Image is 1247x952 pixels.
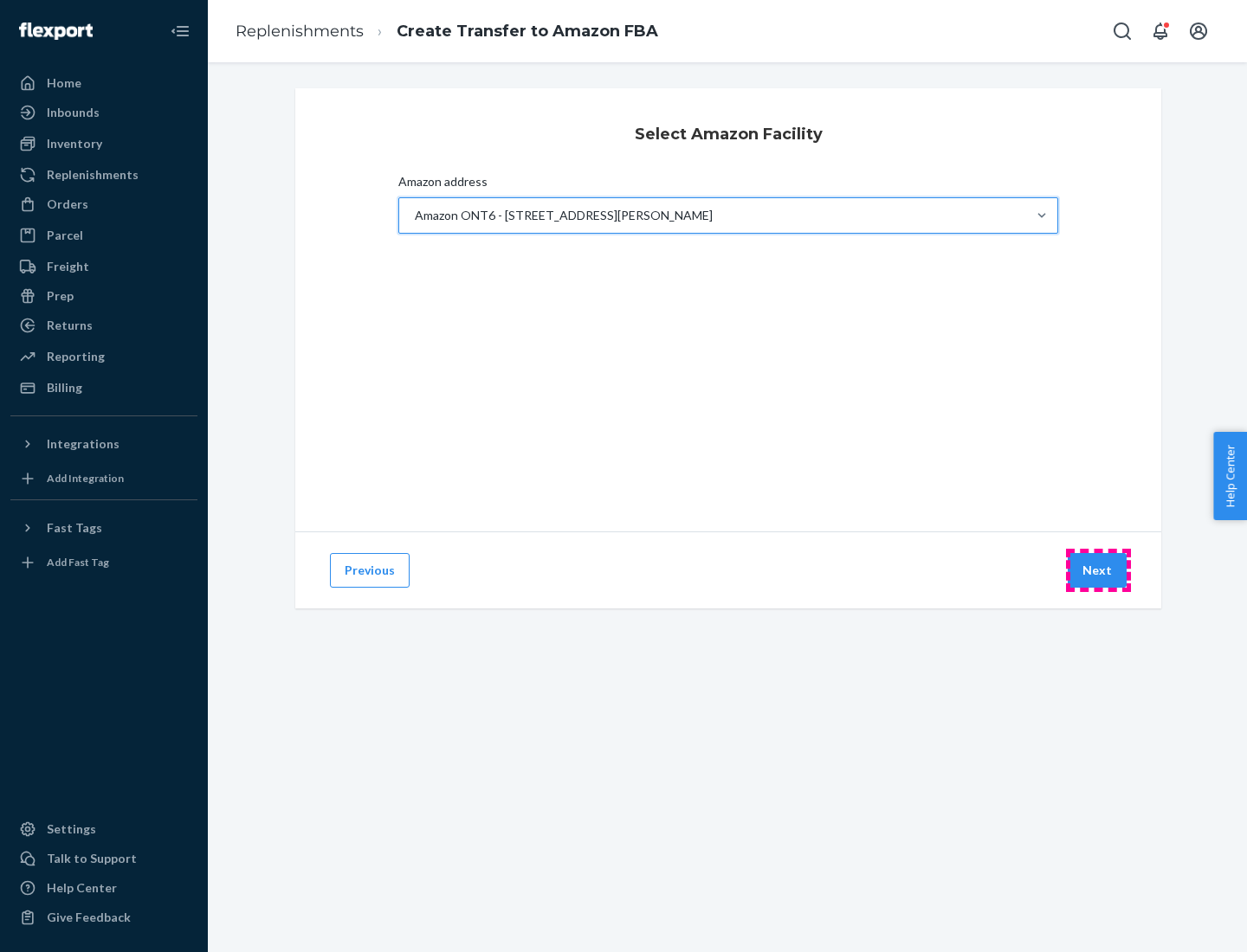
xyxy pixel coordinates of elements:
[10,312,197,339] a: Returns
[1105,14,1140,48] button: Open Search Box
[10,465,197,492] a: Add Integration
[635,123,823,145] h3: Select Amazon Facility
[47,555,109,569] div: Add Fast Tag
[1181,14,1216,48] button: Open account menu
[47,519,102,537] div: Fast Tags
[398,173,488,197] span: Amazon address
[47,227,83,244] div: Parcel
[47,348,105,365] div: Reporting
[47,820,96,838] div: Settings
[47,166,139,183] div: Replenishments
[10,130,197,158] a: Inventory
[47,909,131,926] div: Give Feedback
[10,190,197,218] a: Orders
[10,845,197,872] a: Talk to Support
[10,282,197,310] a: Prep
[1068,553,1127,588] button: Next
[47,196,88,213] div: Orders
[1143,14,1178,48] button: Open notifications
[330,553,410,588] button: Previous
[47,317,93,334] div: Returns
[47,287,74,305] div: Prep
[47,258,89,275] div: Freight
[10,904,197,931] button: Give Feedback
[10,874,197,902] a: Help Center
[10,815,197,843] a: Settings
[19,23,93,40] img: Flexport logo
[10,69,197,97] a: Home
[47,74,81,92] div: Home
[47,850,137,867] div: Talk to Support
[10,253,197,280] a: Freight
[47,471,124,486] div: Add Integration
[10,374,197,402] a: Billing
[236,22,364,41] a: Replenishments
[10,161,197,189] a: Replenishments
[10,430,197,458] button: Integrations
[47,879,117,897] div: Help Center
[10,99,197,126] a: Inbounds
[47,435,120,453] div: Integrations
[163,14,197,48] button: Close Navigation
[47,104,100,121] div: Inbounds
[1213,432,1247,520] button: Help Center
[397,22,658,41] a: Create Transfer to Amazon FBA
[415,207,713,224] div: Amazon ONT6 - [STREET_ADDRESS][PERSON_NAME]
[10,549,197,576] a: Add Fast Tag
[47,379,82,396] div: Billing
[10,514,197,542] button: Fast Tags
[47,135,102,152] div: Inventory
[10,343,197,370] a: Reporting
[222,6,672,57] ol: breadcrumbs
[10,222,197,249] a: Parcel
